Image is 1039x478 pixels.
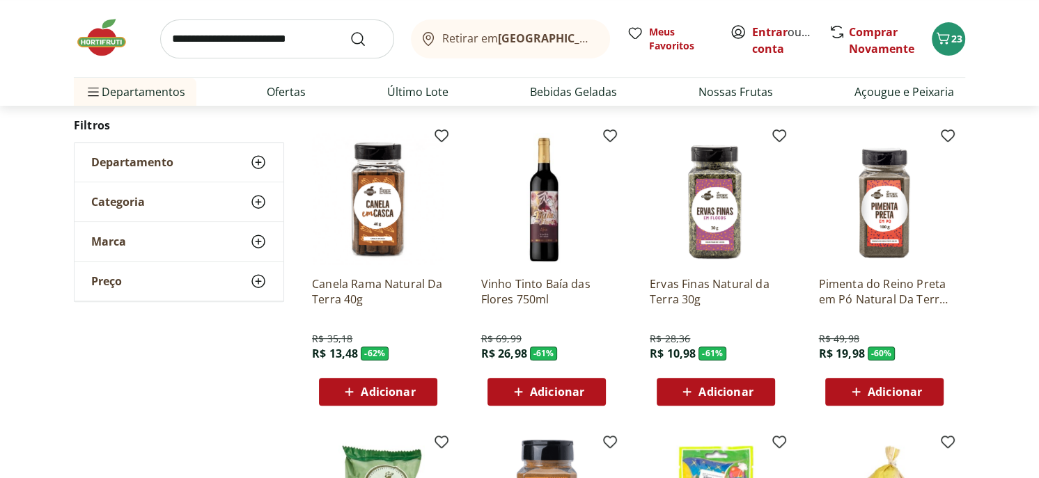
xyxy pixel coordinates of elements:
[91,274,122,288] span: Preço
[481,133,613,265] img: Vinho Tinto Baía das Flores 750ml
[74,17,143,58] img: Hortifruti
[854,83,954,100] a: Açougue e Peixaria
[530,346,558,360] span: - 61 %
[75,182,283,221] button: Categoria
[650,332,690,346] span: R$ 28,36
[825,378,944,406] button: Adicionar
[752,24,814,57] span: ou
[160,19,394,58] input: search
[75,262,283,301] button: Preço
[91,155,173,169] span: Departamento
[698,346,726,360] span: - 61 %
[752,24,788,40] a: Entrar
[75,143,283,182] button: Departamento
[530,386,584,397] span: Adicionar
[698,386,753,397] span: Adicionar
[85,75,185,109] span: Departamentos
[481,332,521,346] span: R$ 69,99
[319,378,437,406] button: Adicionar
[267,83,306,100] a: Ofertas
[481,276,613,307] a: Vinho Tinto Baía das Flores 750ml
[818,332,859,346] span: R$ 49,98
[951,32,962,45] span: 23
[91,234,126,248] span: Marca
[650,346,696,361] span: R$ 10,98
[818,346,864,361] span: R$ 19,98
[868,346,896,360] span: - 60 %
[932,22,965,56] button: Carrinho
[849,24,914,56] a: Comprar Novamente
[650,276,782,307] a: Ervas Finas Natural da Terra 30g
[312,133,444,265] img: Canela Rama Natural Da Terra 40g
[868,386,922,397] span: Adicionar
[361,386,415,397] span: Adicionar
[74,111,284,139] h2: Filtros
[481,346,526,361] span: R$ 26,98
[818,133,951,265] img: Pimenta do Reino Preta em Pó Natural Da Terra 100g
[649,25,713,53] span: Meus Favoritos
[530,83,617,100] a: Bebidas Geladas
[350,31,383,47] button: Submit Search
[411,19,610,58] button: Retirar em[GEOGRAPHIC_DATA]/[GEOGRAPHIC_DATA]
[657,378,775,406] button: Adicionar
[627,25,713,53] a: Meus Favoritos
[312,332,352,346] span: R$ 35,18
[498,31,733,46] b: [GEOGRAPHIC_DATA]/[GEOGRAPHIC_DATA]
[75,222,283,261] button: Marca
[85,75,102,109] button: Menu
[387,83,448,100] a: Último Lote
[361,346,389,360] span: - 62 %
[312,276,444,307] a: Canela Rama Natural Da Terra 40g
[442,32,596,45] span: Retirar em
[698,83,773,100] a: Nossas Frutas
[487,378,606,406] button: Adicionar
[818,276,951,307] a: Pimenta do Reino Preta em Pó Natural Da Terra 100g
[752,24,829,56] a: Criar conta
[650,133,782,265] img: Ervas Finas Natural da Terra 30g
[91,195,145,209] span: Categoria
[312,346,358,361] span: R$ 13,48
